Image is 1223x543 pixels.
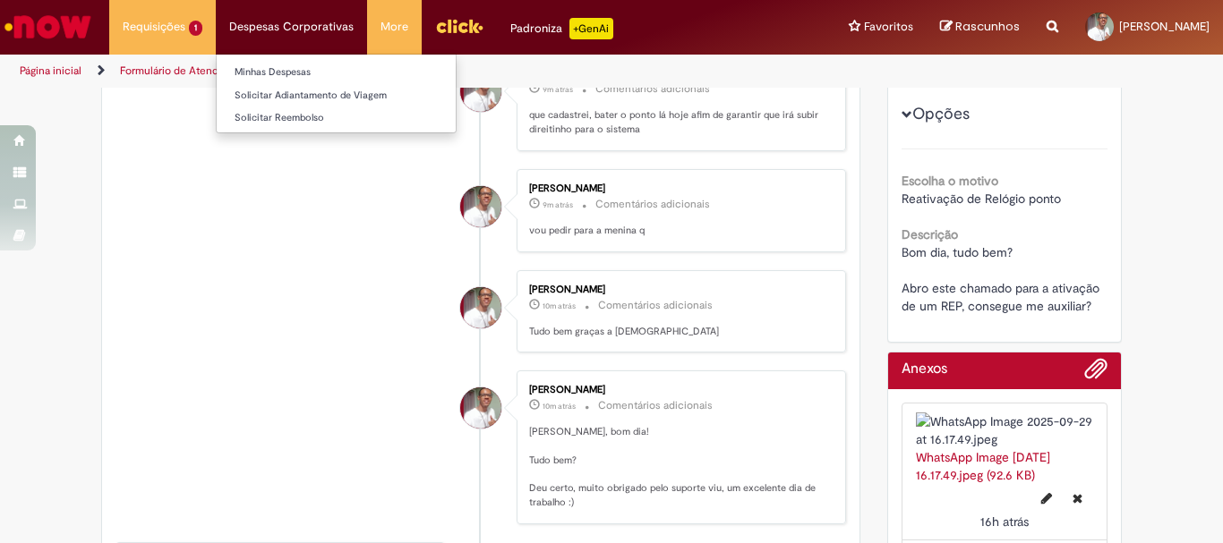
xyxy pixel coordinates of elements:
span: Requisições [123,18,185,36]
span: 9m atrás [543,84,573,95]
span: Reativação de Relógio ponto [902,191,1061,207]
span: More [381,18,408,36]
span: 10m atrás [543,301,576,311]
small: Comentários adicionais [598,298,713,313]
span: [PERSON_NAME] [1119,19,1210,34]
time: 29/09/2025 16:30:16 [980,513,1029,530]
span: Bom dia, tudo bem? Abro este chamado para a ativação de um REP, consegue me auxiliar? [902,244,1103,314]
div: [PERSON_NAME] [529,183,827,194]
p: que cadastrei, bater o ponto lá hoje afim de garantir que irá subir direitinho para o sistema [529,108,827,136]
ul: Despesas Corporativas [216,54,457,133]
div: [PERSON_NAME] [529,385,827,395]
span: 9m atrás [543,199,573,210]
span: 10m atrás [543,401,576,411]
a: Página inicial [20,64,81,78]
time: 30/09/2025 08:34:01 [543,301,576,311]
div: [PERSON_NAME] [529,284,827,295]
p: +GenAi [569,18,613,39]
span: Rascunhos [955,18,1020,35]
div: Leonardo Jesus Costa Oliveira [460,387,501,428]
p: vou pedir para a menina q [529,224,827,238]
small: Comentários adicionais [595,197,710,212]
time: 30/09/2025 08:33:37 [543,401,576,411]
p: Tudo bem graças a [DEMOGRAPHIC_DATA] [529,325,827,339]
small: Comentários adicionais [598,398,713,413]
button: Adicionar anexos [1084,357,1108,389]
h2: Anexos [902,361,947,378]
span: 16h atrás [980,513,1029,530]
span: Despesas Corporativas [229,18,354,36]
span: 1 [189,21,202,36]
span: Favoritos [864,18,913,36]
div: Padroniza [510,18,613,39]
button: Editar nome de arquivo WhatsApp Image 2025-09-29 at 16.17.49.jpeg [1031,484,1063,513]
a: Rascunhos [940,19,1020,36]
img: ServiceNow [2,9,94,45]
div: Leonardo Jesus Costa Oliveira [460,186,501,227]
ul: Trilhas de página [13,55,802,88]
img: click_logo_yellow_360x200.png [435,13,483,39]
img: WhatsApp Image 2025-09-29 at 16.17.49.jpeg [916,412,1094,448]
a: Minhas Despesas [217,63,456,82]
a: WhatsApp Image [DATE] 16.17.49.jpeg (92.6 KB) [916,449,1050,483]
a: Formulário de Atendimento [120,64,252,78]
b: Escolha o motivo [902,173,998,189]
time: 30/09/2025 08:34:36 [543,199,573,210]
div: Leonardo Jesus Costa Oliveira [460,287,501,328]
a: Solicitar Adiantamento de Viagem [217,86,456,106]
small: Comentários adicionais [595,81,710,97]
p: [PERSON_NAME], bom dia! Tudo bem? Deu certo, muito obrigado pelo suporte viu, um excelente dia de... [529,425,827,509]
time: 30/09/2025 08:35:16 [543,84,573,95]
b: Descrição [902,226,958,242]
div: Leonardo Jesus Costa Oliveira [460,71,501,112]
button: Excluir WhatsApp Image 2025-09-29 at 16.17.49.jpeg [1062,484,1093,513]
a: Solicitar Reembolso [217,108,456,128]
